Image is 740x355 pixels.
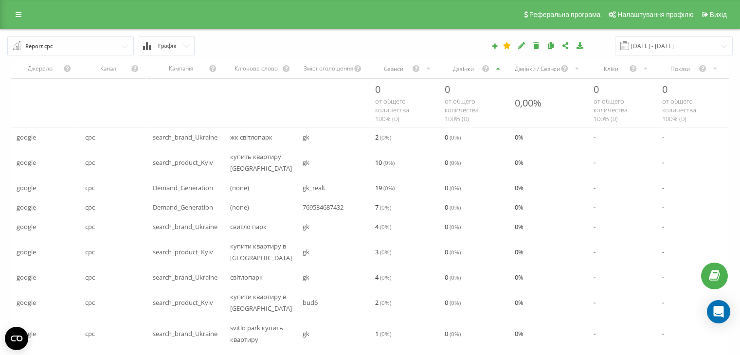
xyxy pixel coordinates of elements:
i: Копіювати звіт [547,42,555,49]
span: ( 0 %) [450,133,461,141]
div: Дзвінки [445,65,481,73]
span: 0 [594,83,599,96]
span: 0 % [515,182,523,194]
div: Report cpc [25,41,53,52]
div: 0,00% [515,96,541,109]
span: cpc [85,221,95,232]
span: google [17,297,36,308]
span: search_product_Kyiv [153,297,213,308]
span: cpc [85,157,95,168]
span: - [662,271,664,283]
span: Demand_Generation [153,201,213,213]
span: 4 [375,221,391,232]
span: ( 0 %) [380,299,391,306]
span: от общего количества 100% ( 0 ) [662,97,696,123]
span: 0 % [515,221,523,232]
div: Ключове слово [230,65,282,73]
span: - [662,328,664,339]
span: ( 0 %) [383,159,395,166]
span: 0 % [515,328,523,339]
span: search_product_Kyiv [153,157,213,168]
span: gk [303,221,309,232]
span: google [17,131,36,143]
i: Створити звіт [491,43,498,49]
span: 0 [445,157,461,168]
span: - [594,157,596,168]
div: Кліки [594,65,629,73]
span: gk [303,157,309,168]
span: google [17,221,36,232]
div: Зміст оголошення [303,65,354,73]
span: 0 [445,246,461,258]
i: Видалити звіт [532,42,541,49]
i: Цей звіт буде завантажено першим при відкритті Аналітики. Ви можете призначити будь-який інший ва... [503,42,511,49]
span: - [594,201,596,213]
span: search_brand_Ukraine [153,221,217,232]
div: Покази [662,65,698,73]
span: bud6 [303,297,318,308]
span: - [662,201,664,213]
span: купить квартиру [GEOGRAPHIC_DATA] [230,151,292,174]
span: Demand_Generation [153,182,213,194]
span: search_brand_Ukraine [153,328,217,339]
span: - [594,246,596,258]
span: cpc [85,201,95,213]
span: 2 [375,131,391,143]
span: search_brand_Ukraine [153,131,217,143]
span: ( 0 %) [380,203,391,211]
span: свитло парк [230,221,267,232]
span: 4 [375,271,391,283]
div: Дзвінки / Сеанси [515,65,560,73]
button: Open CMP widget [5,327,28,350]
span: google [17,157,36,168]
span: Налаштування профілю [617,11,693,18]
span: 1 [375,328,391,339]
div: Open Intercom Messenger [707,300,730,323]
span: gk [303,246,309,258]
span: Графік [158,43,176,49]
span: світлопарк [230,271,263,283]
span: 7 [375,201,391,213]
span: google [17,201,36,213]
span: 0 [445,201,461,213]
span: svitlo park купить квартиру [230,322,292,345]
span: - [594,182,596,194]
span: gk [303,328,309,339]
span: 0 % [515,131,523,143]
span: - [662,297,664,308]
span: жк світлопарк [230,131,272,143]
span: ( 0 %) [383,184,395,192]
span: 0 [445,221,461,232]
span: - [594,221,596,232]
span: - [594,328,596,339]
span: (none) [230,182,249,194]
span: - [594,131,596,143]
span: (none) [230,201,249,213]
span: search_brand_Ukraine [153,271,217,283]
span: cpc [85,182,95,194]
span: 0 % [515,157,523,168]
span: Реферальна програма [529,11,601,18]
span: - [662,182,664,194]
span: - [662,246,664,258]
span: - [594,297,596,308]
span: cpc [85,271,95,283]
span: 769534687432 [303,201,343,213]
i: Редагувати звіт [518,42,526,49]
div: Джерело [17,65,63,73]
span: 0 [445,271,461,283]
span: google [17,182,36,194]
span: 0 [445,83,450,96]
span: ( 0 %) [450,203,461,211]
span: ( 0 %) [450,248,461,256]
span: от общего количества 100% ( 0 ) [445,97,479,123]
span: 3 [375,246,391,258]
span: 0 % [515,246,523,258]
span: google [17,271,36,283]
span: ( 0 %) [380,330,391,337]
span: cpc [85,328,95,339]
div: Сеанси [375,65,412,73]
span: ( 0 %) [450,184,461,192]
span: - [594,271,596,283]
span: ( 0 %) [380,248,391,256]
